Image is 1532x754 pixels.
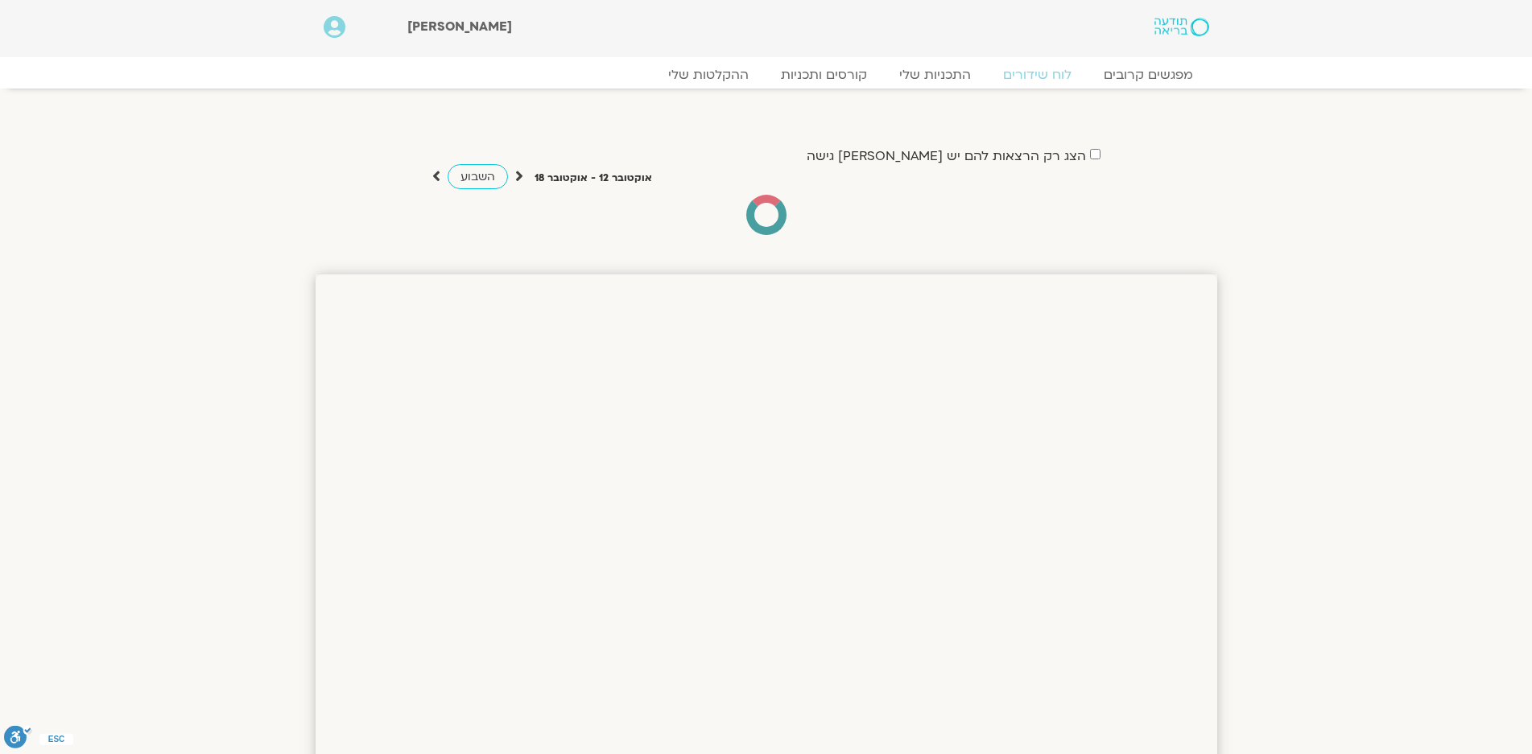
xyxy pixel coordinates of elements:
span: [PERSON_NAME] [407,18,512,35]
a: מפגשים קרובים [1088,67,1209,83]
span: השבוע [460,169,495,184]
p: אוקטובר 12 - אוקטובר 18 [535,170,652,187]
a: לוח שידורים [987,67,1088,83]
a: קורסים ותכניות [765,67,883,83]
nav: Menu [324,67,1209,83]
a: השבוע [448,164,508,189]
a: ההקלטות שלי [652,67,765,83]
label: הצג רק הרצאות להם יש [PERSON_NAME] גישה [807,149,1086,163]
a: התכניות שלי [883,67,987,83]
